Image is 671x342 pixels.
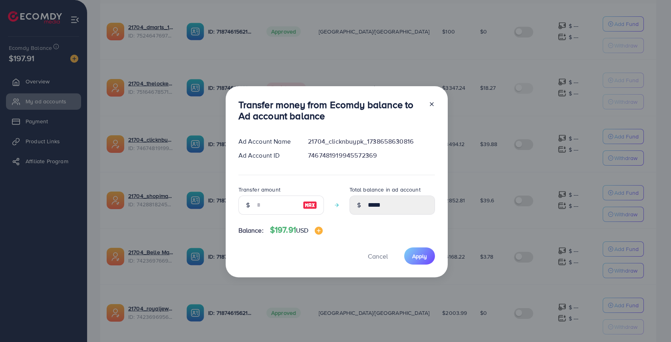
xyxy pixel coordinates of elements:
[238,99,422,122] h3: Transfer money from Ecomdy balance to Ad account balance
[302,137,441,146] div: 21704_clicknbuypk_1738658630816
[303,200,317,210] img: image
[315,227,323,235] img: image
[232,137,302,146] div: Ad Account Name
[238,226,264,235] span: Balance:
[358,247,398,265] button: Cancel
[302,151,441,160] div: 7467481919945572369
[238,186,280,194] label: Transfer amount
[404,247,435,265] button: Apply
[296,226,308,235] span: USD
[637,306,665,336] iframe: Chat
[232,151,302,160] div: Ad Account ID
[368,252,388,261] span: Cancel
[270,225,323,235] h4: $197.91
[412,252,427,260] span: Apply
[349,186,421,194] label: Total balance in ad account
